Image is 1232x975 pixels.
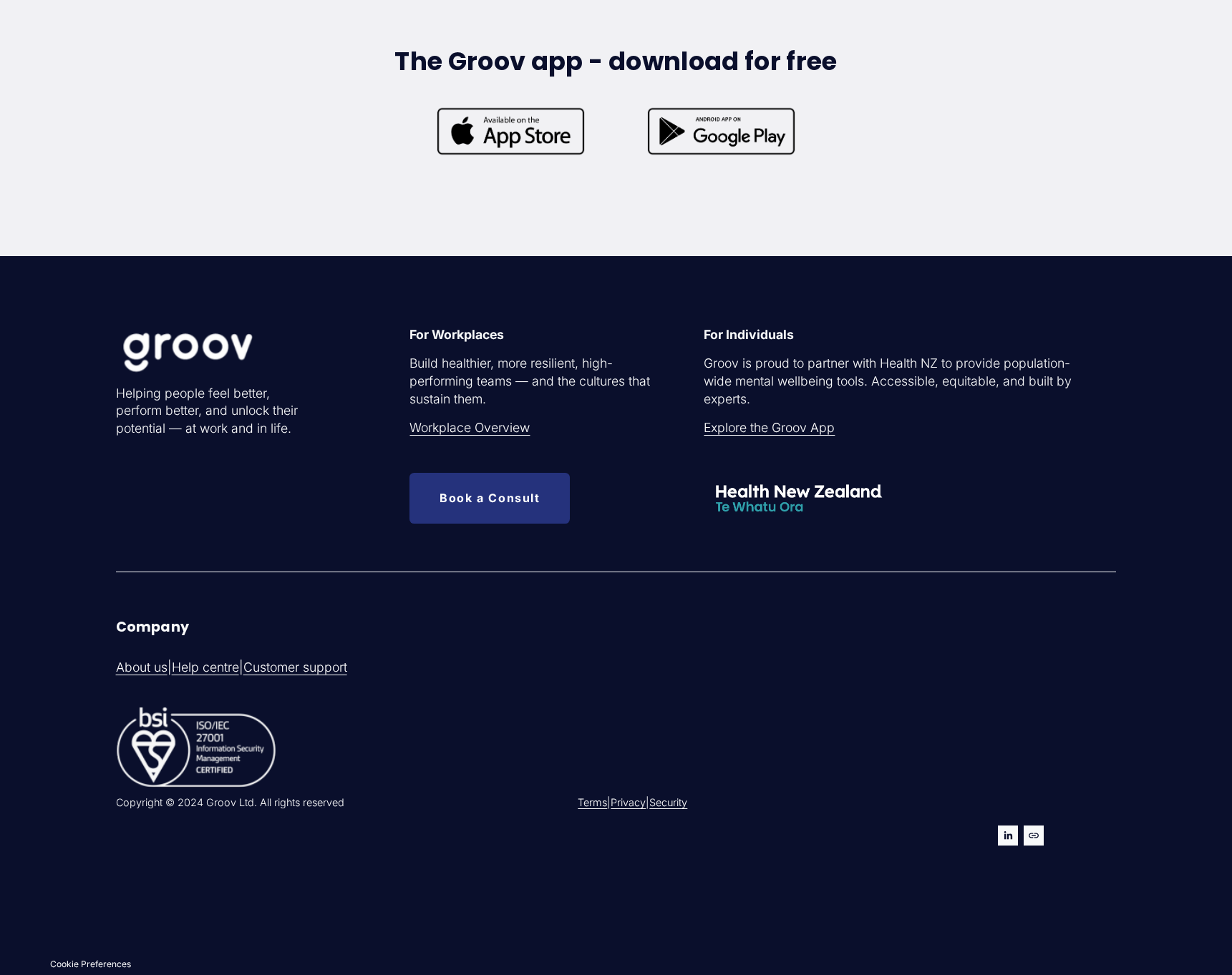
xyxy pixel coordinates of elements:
a: Workplace Overview [409,419,530,437]
p: Groov is proud to partner with Health NZ to provide population-wide mental wellbeing tools. Acces... [704,355,1074,408]
a: Security [649,795,687,810]
a: About us [116,659,168,677]
a: URL [1024,825,1044,846]
p: | | [578,795,906,810]
p: Helping people feel better, perform better, and unlock their potential — at work and in life. [116,385,319,438]
a: Help centre [172,659,239,677]
a: LinkedIn [998,825,1018,846]
a: Privacy [611,795,646,810]
p: Copyright © 2024 Groov Ltd. All rights reserved [116,795,612,810]
strong: Company [116,617,189,637]
p: | | [116,659,612,677]
strong: For Workplaces [409,327,504,342]
strong: The Groov app - download for free [394,44,838,79]
a: Customer support [243,659,347,677]
p: Build healthier, more resilient, high-performing teams — and the cultures that sustain them. [409,355,654,408]
a: Terms [578,795,607,810]
a: Book a Consult [409,473,570,524]
section: Manage previously selected cookie options [43,954,138,975]
strong: For Individuals [704,327,794,342]
a: Explore the Groov App [704,419,835,437]
button: Cookie Preferences [50,959,131,969]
